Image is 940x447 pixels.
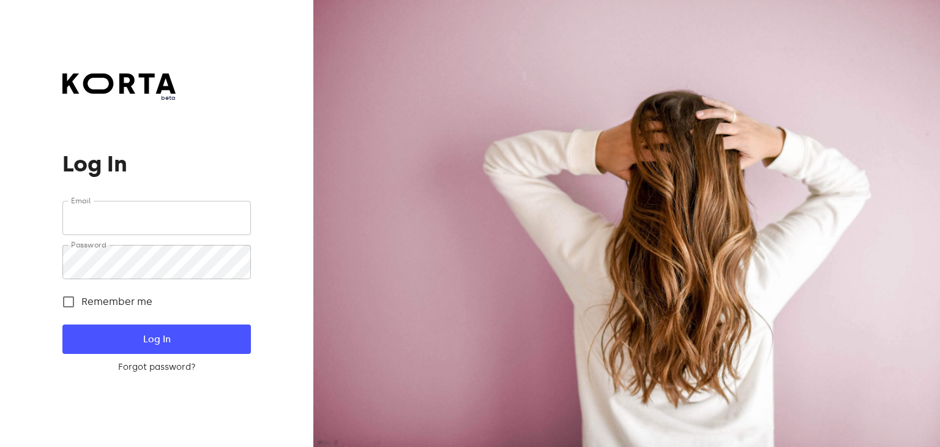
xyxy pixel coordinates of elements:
[62,94,176,102] span: beta
[62,325,250,354] button: Log In
[62,152,250,176] h1: Log In
[62,73,176,94] img: Korta
[82,331,231,347] span: Log In
[62,73,176,102] a: beta
[62,361,250,374] a: Forgot password?
[81,295,152,309] span: Remember me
